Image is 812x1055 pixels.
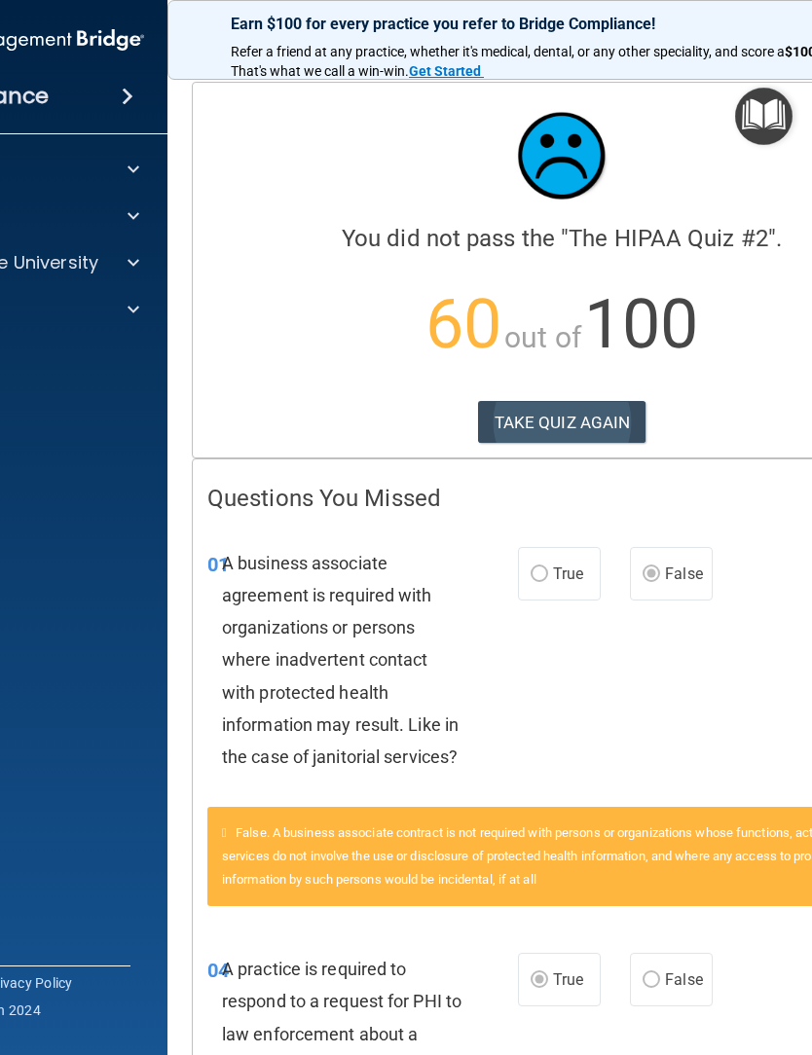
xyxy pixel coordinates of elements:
[409,63,484,79] a: Get Started
[504,320,581,354] span: out of
[231,44,785,59] span: Refer a friend at any practice, whether it's medical, dental, or any other speciality, and score a
[553,970,583,989] span: True
[425,284,501,364] span: 60
[531,567,548,582] input: True
[643,567,660,582] input: False
[478,401,646,444] button: TAKE QUIZ AGAIN
[207,959,229,982] span: 04
[735,88,793,145] button: Open Resource Center
[665,970,703,989] span: False
[409,63,481,79] strong: Get Started
[665,564,703,583] span: False
[503,97,620,214] img: sad_face.ecc698e2.jpg
[643,973,660,988] input: False
[553,564,583,583] span: True
[222,553,459,767] span: A business associate agreement is required with organizations or persons where inadvertent contac...
[569,225,768,252] span: The HIPAA Quiz #2
[207,553,229,576] span: 01
[584,284,698,364] span: 100
[531,973,548,988] input: True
